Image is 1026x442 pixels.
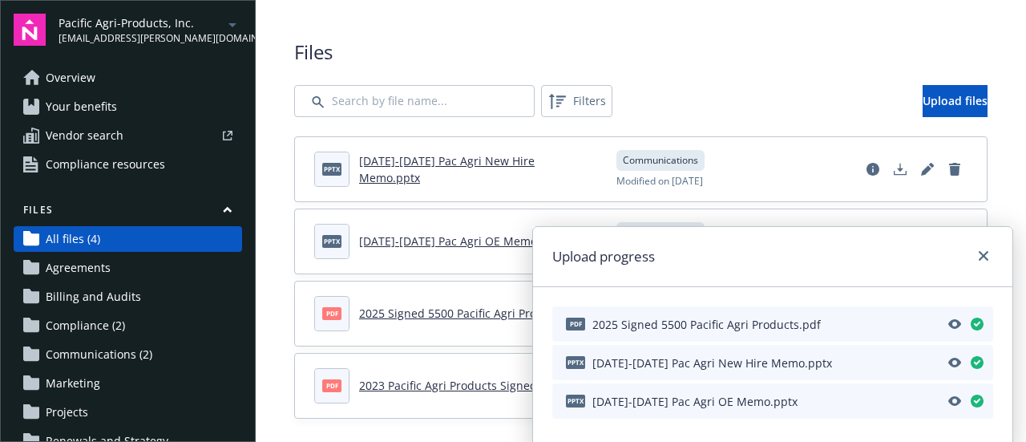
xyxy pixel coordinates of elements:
[14,313,242,339] a: Compliance (2)
[359,153,535,185] a: [DATE]-[DATE] Pac Agri New Hire Memo.pptx
[566,318,585,330] span: pdf
[860,156,886,182] a: View file details
[46,65,95,91] span: Overview
[573,92,606,109] span: Filters
[887,156,913,182] a: Download document
[14,371,242,396] a: Marketing
[322,163,341,175] span: pptx
[59,14,242,46] button: Pacific Agri-Products, Inc.[EMAIL_ADDRESS][PERSON_NAME][DOMAIN_NAME]arrowDropDown
[974,246,993,266] a: close
[46,255,111,281] span: Agreements
[14,65,242,91] a: Overview
[14,226,242,252] a: All files (4)
[592,355,832,371] span: [DATE]-[DATE] Pac Agri New Hire Memo.pptx
[359,233,564,249] a: [DATE]-[DATE] Pac Agri OE Memo.pptx
[14,255,242,281] a: Agreements
[294,85,535,117] input: Search by file name...
[14,399,242,425] a: Projects
[942,388,967,414] a: Preview
[592,393,798,410] span: [DATE]-[DATE] Pac Agri OE Memo.pptx
[942,350,967,375] a: Preview
[14,14,46,46] img: navigator-logo.svg
[46,226,100,252] span: All files (4)
[46,152,165,177] span: Compliance resources
[46,371,100,396] span: Marketing
[46,123,123,148] span: Vendor search
[623,153,698,168] span: Communications
[46,342,152,367] span: Communications (2)
[359,306,588,321] a: 2025 Signed 5500 Pacific Agri Products.pdf
[59,31,223,46] span: [EMAIL_ADDRESS][PERSON_NAME][DOMAIN_NAME]
[46,94,117,120] span: Your benefits
[223,14,242,34] a: arrowDropDown
[616,174,703,189] span: Modified on [DATE]
[942,311,967,337] a: Preview
[915,156,940,182] a: Edit document
[14,203,242,223] button: Files
[552,246,655,267] h1: Upload progress
[541,85,612,117] button: Filters
[592,316,821,333] span: 2025 Signed 5500 Pacific Agri Products.pdf
[566,356,585,368] span: pptx
[14,284,242,310] a: Billing and Audits
[942,156,967,182] a: Delete document
[923,93,988,108] span: Upload files
[322,235,341,247] span: pptx
[322,379,341,391] span: pdf
[923,85,988,117] a: Upload files
[14,342,242,367] a: Communications (2)
[46,284,141,310] span: Billing and Audits
[359,378,588,393] a: 2023 Pacific Agri Products Signed 5500.pdf
[566,395,585,407] span: pptx
[14,152,242,177] a: Compliance resources
[14,94,242,120] a: Your benefits
[544,88,609,114] span: Filters
[46,313,125,339] span: Compliance (2)
[59,14,223,31] span: Pacific Agri-Products, Inc.
[14,123,242,148] a: Vendor search
[46,399,88,425] span: Projects
[294,39,988,66] span: Files
[322,307,341,319] span: pdf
